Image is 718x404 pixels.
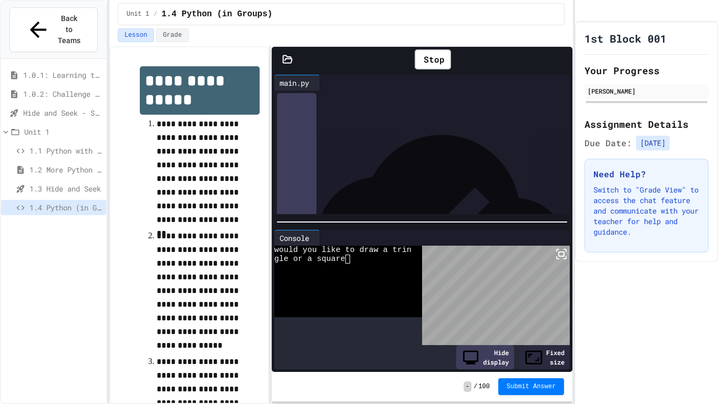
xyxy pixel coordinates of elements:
span: 1.4 Python (in Groups) [161,8,272,21]
button: Lesson [118,28,154,42]
span: / [474,382,477,391]
p: Switch to "Grade View" to access the chat feature and communicate with your teacher for help and ... [593,185,700,237]
span: Submit Answer [507,382,556,391]
h1: 1st Block 001 [584,31,666,46]
span: gle or a square [274,255,345,264]
span: Hide and Seek - SUB [23,107,102,118]
div: main.py [274,77,314,88]
span: Due Date: [584,137,632,149]
span: 1.1 Python with Turtle [29,145,102,156]
div: Console [274,230,320,246]
span: 1.2 More Python (using Turtle) [29,164,102,175]
span: - [464,381,471,392]
span: / [153,10,157,18]
h3: Need Help? [593,168,700,180]
span: Back to Teams [57,13,81,46]
div: Hide display [456,345,514,369]
h2: Assignment Details [584,117,709,132]
div: Fixed size [519,345,570,369]
h2: Your Progress [584,63,709,78]
button: Grade [156,28,189,42]
span: would you like to draw a trin [274,246,412,255]
span: 1.3 Hide and Seek [29,183,102,194]
button: Submit Answer [498,378,565,395]
div: Stop [415,49,451,69]
span: 1.0.2: Challenge Problem - The Bridge [23,88,102,99]
span: 1.0.1: Learning to Solve Hard Problems [23,69,102,80]
div: [PERSON_NAME] [588,86,705,96]
span: 100 [478,382,490,391]
button: Back to Teams [9,7,98,52]
span: Unit 1 [127,10,149,18]
div: History [277,93,316,345]
span: Unit 1 [24,126,102,137]
span: 1.4 Python (in Groups) [29,202,102,213]
div: Console [274,233,314,244]
div: main.py [274,75,320,90]
span: [DATE] [636,136,670,150]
